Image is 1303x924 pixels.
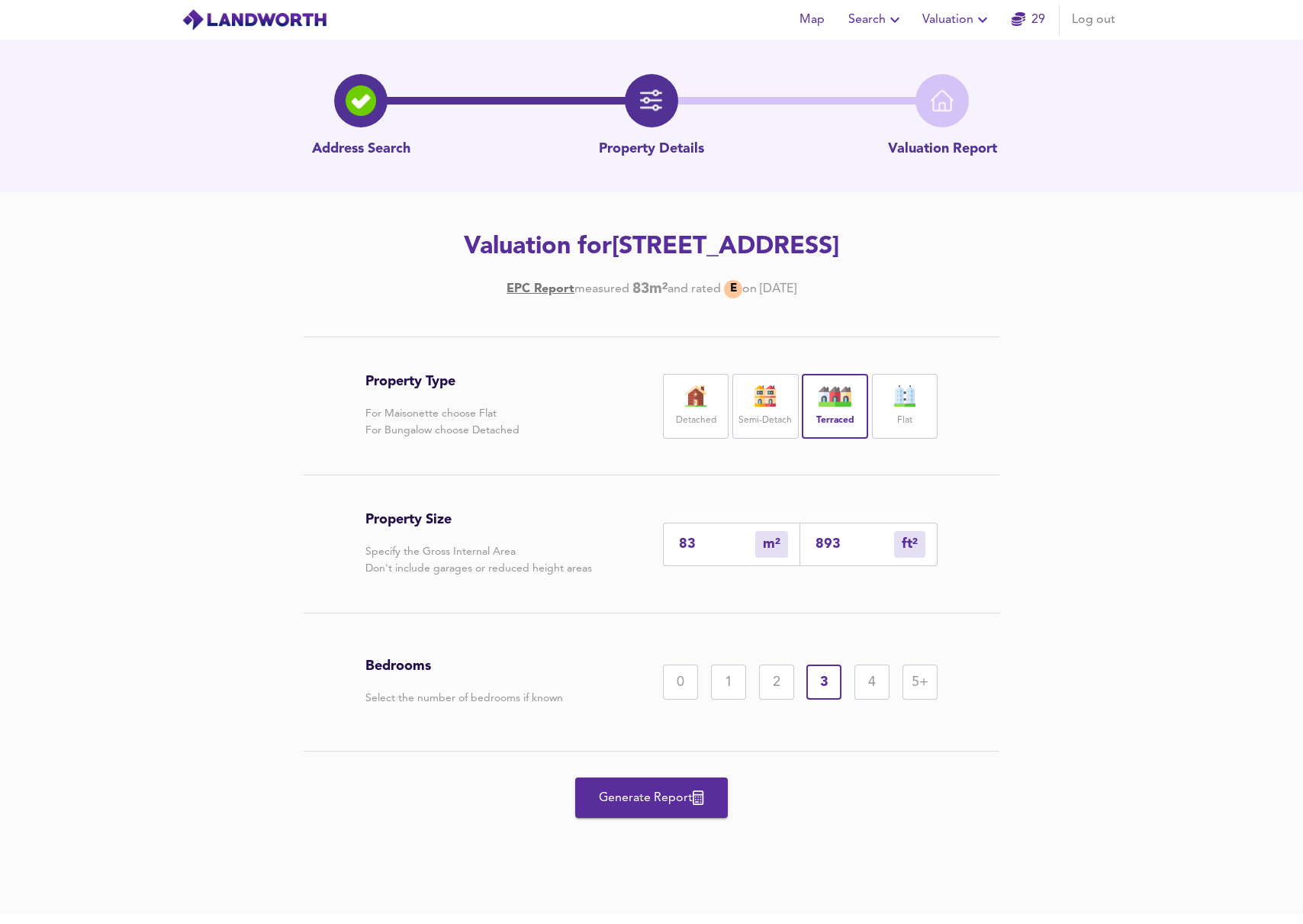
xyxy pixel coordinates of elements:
[894,531,925,558] div: m²
[365,511,592,528] h3: Property Size
[365,373,520,390] h3: Property Type
[346,85,376,116] img: search-icon
[854,665,890,700] div: 4
[802,374,867,439] div: Terraced
[816,536,894,552] input: Sqft
[738,411,792,430] label: Semi-Detach
[574,281,629,298] div: measured
[816,385,854,407] img: house-icon
[742,281,757,298] div: on
[1012,9,1045,31] a: 29
[365,543,592,577] p: Specify the Gross Internal Area Don't include garages or reduced height areas
[220,230,1083,264] h2: Valuation for [STREET_ADDRESS]
[365,405,520,439] p: For Maisonette choose Flat For Bungalow choose Detached
[922,9,992,31] span: Valuation
[872,374,938,439] div: Flat
[787,5,836,35] button: Map
[632,281,668,298] b: 83 m²
[746,385,784,407] img: house-icon
[1066,5,1121,35] button: Log out
[759,665,794,700] div: 2
[590,787,713,809] span: Generate Report
[663,374,729,439] div: Detached
[365,658,563,674] h3: Bedrooms
[640,89,663,112] img: filter-icon
[916,5,998,35] button: Valuation
[711,665,746,700] div: 1
[679,536,755,552] input: Enter sqm
[806,665,841,700] div: 3
[676,411,716,430] label: Detached
[793,9,830,31] span: Map
[507,280,796,298] div: [DATE]
[365,690,563,707] p: Select the number of bedrooms if known
[668,281,721,298] div: and rated
[575,778,728,818] button: Generate Report
[507,281,574,298] a: EPC Report
[848,9,904,31] span: Search
[886,385,924,407] img: flat-icon
[902,665,938,700] div: 5+
[599,140,704,159] p: Property Details
[312,140,410,159] p: Address Search
[724,280,742,298] div: E
[1072,9,1115,31] span: Log out
[663,665,698,700] div: 0
[755,531,788,558] div: m²
[897,411,912,430] label: Flat
[931,89,954,112] img: home-icon
[677,385,715,407] img: house-icon
[182,8,327,31] img: logo
[1004,5,1053,35] button: 29
[842,5,910,35] button: Search
[732,374,798,439] div: Semi-Detach
[816,411,854,430] label: Terraced
[888,140,997,159] p: Valuation Report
